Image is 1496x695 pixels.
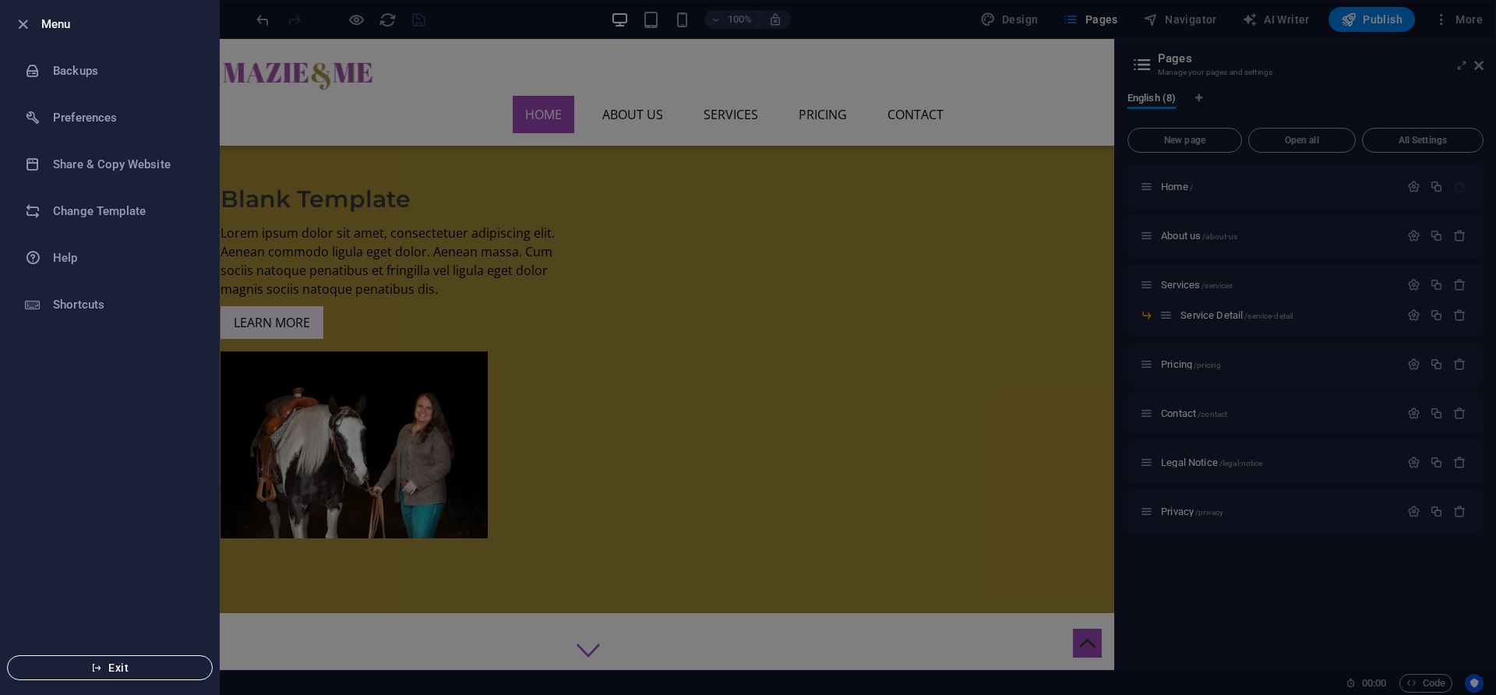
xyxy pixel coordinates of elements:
button: Exit [7,655,213,680]
h6: Share & Copy Website [53,155,197,174]
h6: Shortcuts [53,295,197,314]
h6: Help [53,249,197,267]
h6: Preferences [53,108,197,127]
h6: Menu [41,15,206,34]
h6: Change Template [53,202,197,220]
span: Exit [20,661,199,674]
a: Help [1,235,219,281]
h6: Backups [53,62,197,80]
